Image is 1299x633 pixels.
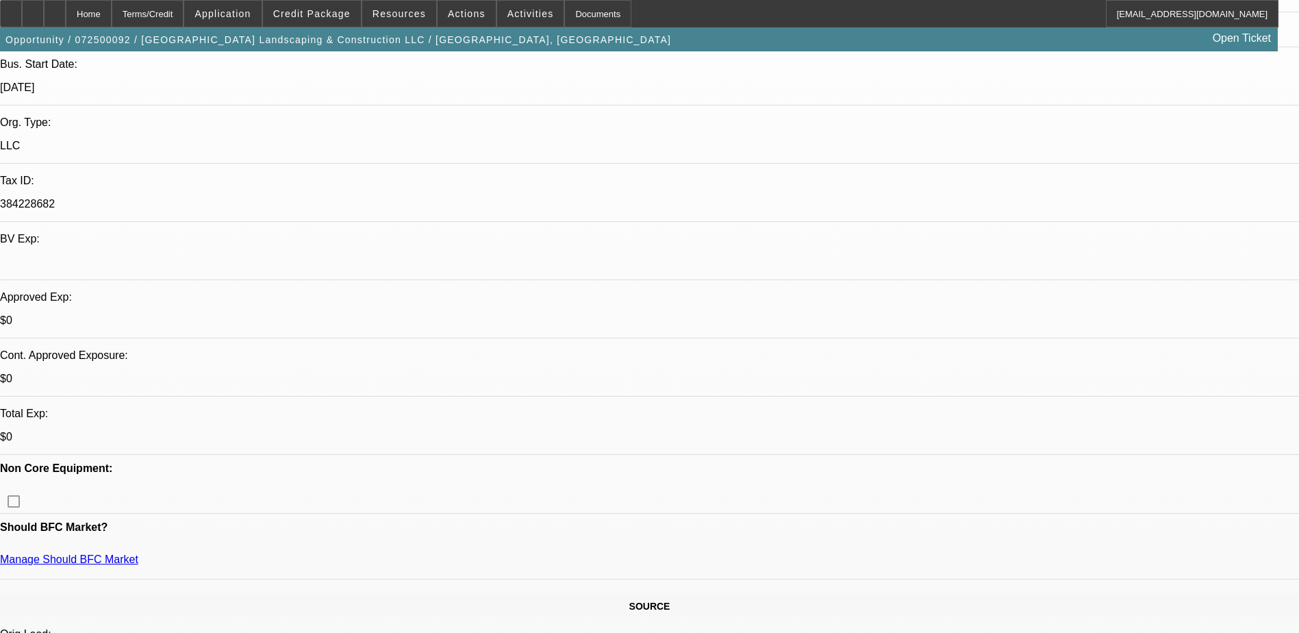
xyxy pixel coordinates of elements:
[448,8,485,19] span: Actions
[507,8,554,19] span: Activities
[263,1,361,27] button: Credit Package
[629,601,670,612] span: SOURCE
[438,1,496,27] button: Actions
[194,8,251,19] span: Application
[184,1,261,27] button: Application
[362,1,436,27] button: Resources
[273,8,351,19] span: Credit Package
[5,34,671,45] span: Opportunity / 072500092 / [GEOGRAPHIC_DATA] Landscaping & Construction LLC / [GEOGRAPHIC_DATA], [...
[373,8,426,19] span: Resources
[497,1,564,27] button: Activities
[1207,27,1276,50] a: Open Ticket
